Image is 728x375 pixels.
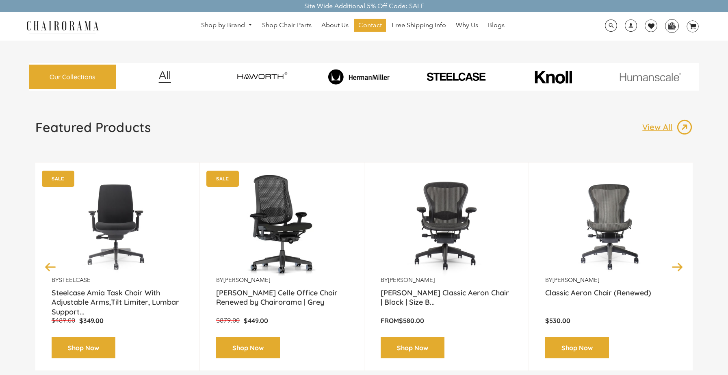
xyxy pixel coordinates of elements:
[138,19,568,34] nav: DesktopNavigation
[545,316,570,325] span: $530.00
[216,176,229,181] text: SALE
[409,71,503,82] img: PHOTO-2024-07-09-00-53-10-removebg-preview.png
[35,119,151,135] h1: Featured Products
[216,288,348,308] a: [PERSON_NAME] Celle Office Chair Renewed by Chairorama | Grey
[381,175,512,276] img: Herman Miller Classic Aeron Chair | Black | Size B (Renewed) - chairorama
[388,276,435,284] a: [PERSON_NAME]
[216,276,348,284] p: by
[552,276,599,284] a: [PERSON_NAME]
[317,19,353,32] a: About Us
[670,260,685,274] button: Next
[392,21,446,30] span: Free Shipping Info
[381,276,512,284] p: by
[381,175,512,276] a: Herman Miller Classic Aeron Chair | Black | Size B (Renewed) - chairorama Herman Miller Classic A...
[216,316,240,324] span: $879.00
[262,21,312,30] span: Shop Chair Parts
[29,65,116,89] a: Our Collections
[381,337,444,359] a: Shop Now
[79,316,104,325] span: $349.00
[59,276,91,284] a: Steelcase
[358,21,382,30] span: Contact
[215,66,309,87] img: image_7_14f0750b-d084-457f-979a-a1ab9f6582c4.png
[545,337,609,359] a: Shop Now
[52,288,183,308] a: Steelcase Amia Task Chair With Adjustable Arms,Tilt Limiter, Lumbar Support...
[642,122,676,132] p: View All
[216,337,280,359] a: Shop Now
[52,175,183,276] a: Amia Chair by chairorama.com Renewed Amia Chair chairorama.com
[35,119,151,142] a: Featured Products
[399,316,424,325] span: $580.00
[381,316,512,325] p: From
[52,176,64,181] text: SALE
[52,337,115,359] a: Shop Now
[603,72,697,82] img: image_11.png
[244,316,268,325] span: $449.00
[665,20,678,32] img: WhatsApp_Image_2024-07-12_at_16.23.01.webp
[484,19,509,32] a: Blogs
[43,260,58,274] button: Previous
[142,71,187,83] img: image_12.png
[321,21,349,30] span: About Us
[354,19,386,32] a: Contact
[676,119,693,135] img: image_13.png
[22,20,103,34] img: chairorama
[216,175,348,276] a: Herman Miller Celle Office Chair Renewed by Chairorama | Grey - chairorama Herman Miller Celle Of...
[545,175,677,276] img: Classic Aeron Chair (Renewed) - chairorama
[52,276,183,284] p: by
[197,19,256,32] a: Shop by Brand
[642,119,693,135] a: View All
[52,316,75,324] span: $489.00
[52,175,183,276] img: Amia Chair by chairorama.com
[223,276,270,284] a: [PERSON_NAME]
[456,21,478,30] span: Why Us
[545,288,677,308] a: Classic Aeron Chair (Renewed)
[452,19,482,32] a: Why Us
[545,276,677,284] p: by
[381,288,512,308] a: [PERSON_NAME] Classic Aeron Chair | Black | Size B...
[258,19,316,32] a: Shop Chair Parts
[216,175,348,276] img: Herman Miller Celle Office Chair Renewed by Chairorama | Grey - chairorama
[545,175,677,276] a: Classic Aeron Chair (Renewed) - chairorama Classic Aeron Chair (Renewed) - chairorama
[516,69,590,85] img: image_10_1.png
[488,21,505,30] span: Blogs
[388,19,450,32] a: Free Shipping Info
[312,69,406,85] img: image_8_173eb7e0-7579-41b4-bc8e-4ba0b8ba93e8.png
